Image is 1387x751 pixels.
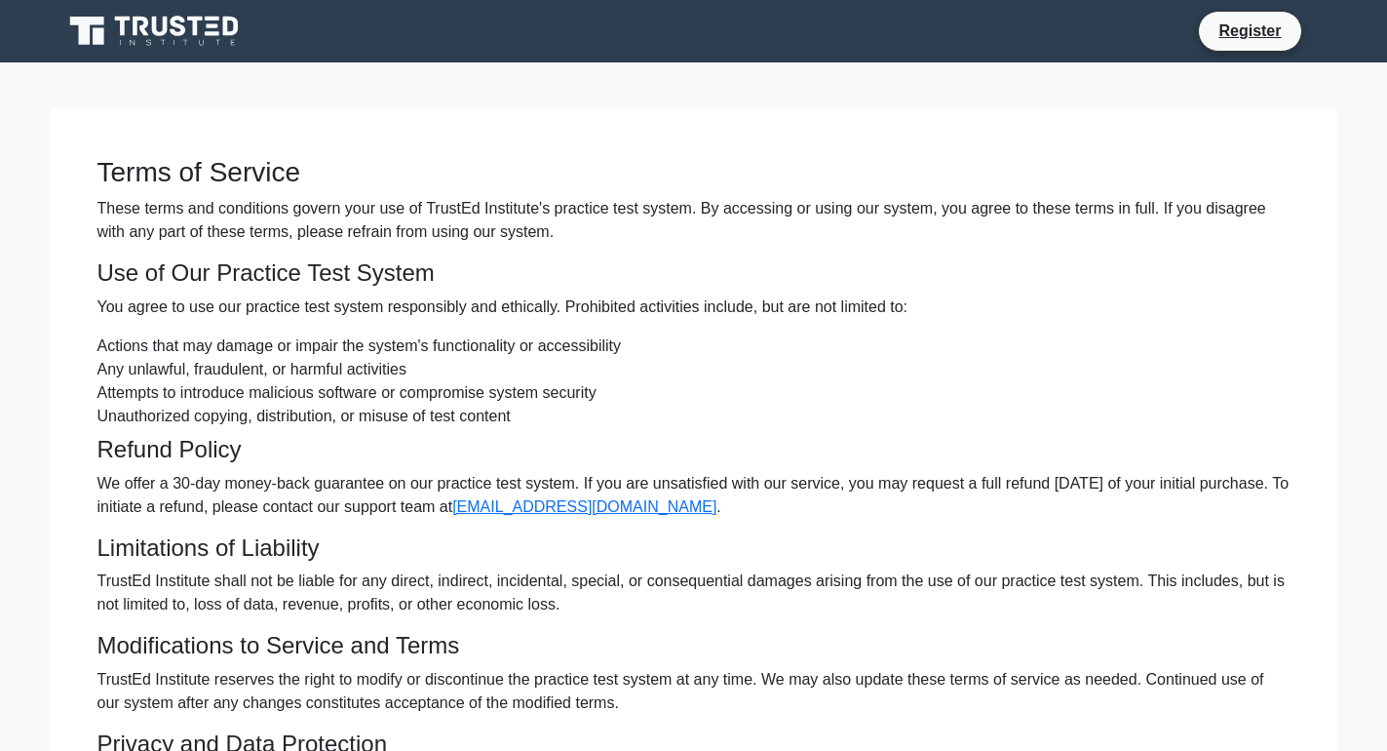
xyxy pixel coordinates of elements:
[97,358,1291,381] li: Any unlawful, fraudulent, or harmful activities
[97,296,1291,319] p: You agree to use our practice test system responsibly and ethically. Prohibited activities includ...
[97,381,1291,405] li: Attempts to introduce malicious software or compromise system security
[97,156,1291,189] h3: Terms of Service
[97,197,1291,244] p: These terms and conditions govern your use of TrustEd Institute's practice test system. By access...
[97,668,1291,715] p: TrustEd Institute reserves the right to modify or discontinue the practice test system at any tim...
[97,405,1291,428] li: Unauthorized copying, distribution, or misuse of test content
[97,632,1291,660] h4: Modifications to Service and Terms
[1207,19,1292,43] a: Register
[452,498,716,515] a: [EMAIL_ADDRESS][DOMAIN_NAME]
[97,570,1291,616] p: TrustEd Institute shall not be liable for any direct, indirect, incidental, special, or consequen...
[97,436,1291,464] h4: Refund Policy
[97,335,1291,358] li: Actions that may damage or impair the system's functionality or accessibility
[97,259,1291,288] h4: Use of Our Practice Test System
[97,472,1291,519] p: We offer a 30-day money-back guarantee on our practice test system. If you are unsatisfied with o...
[97,534,1291,563] h4: Limitations of Liability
